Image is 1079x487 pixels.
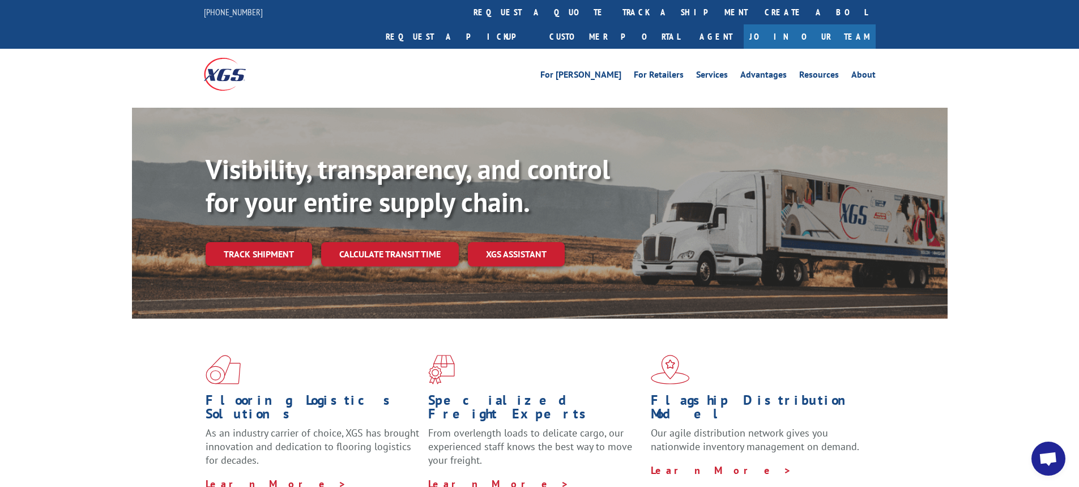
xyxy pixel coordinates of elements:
[696,70,728,83] a: Services
[688,24,744,49] a: Agent
[206,242,312,266] a: Track shipment
[428,355,455,384] img: xgs-icon-focused-on-flooring-red
[634,70,684,83] a: For Retailers
[321,242,459,266] a: Calculate transit time
[540,70,621,83] a: For [PERSON_NAME]
[428,393,642,426] h1: Specialized Freight Experts
[799,70,839,83] a: Resources
[651,393,865,426] h1: Flagship Distribution Model
[651,464,792,477] a: Learn More >
[206,426,419,467] span: As an industry carrier of choice, XGS has brought innovation and dedication to flooring logistics...
[206,393,420,426] h1: Flooring Logistics Solutions
[740,70,787,83] a: Advantages
[204,6,263,18] a: [PHONE_NUMBER]
[651,355,690,384] img: xgs-icon-flagship-distribution-model-red
[851,70,876,83] a: About
[651,426,859,453] span: Our agile distribution network gives you nationwide inventory management on demand.
[206,151,610,219] b: Visibility, transparency, and control for your entire supply chain.
[541,24,688,49] a: Customer Portal
[744,24,876,49] a: Join Our Team
[377,24,541,49] a: Request a pickup
[468,242,565,266] a: XGS ASSISTANT
[1031,442,1065,476] div: Open chat
[428,426,642,477] p: From overlength loads to delicate cargo, our experienced staff knows the best way to move your fr...
[206,355,241,384] img: xgs-icon-total-supply-chain-intelligence-red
